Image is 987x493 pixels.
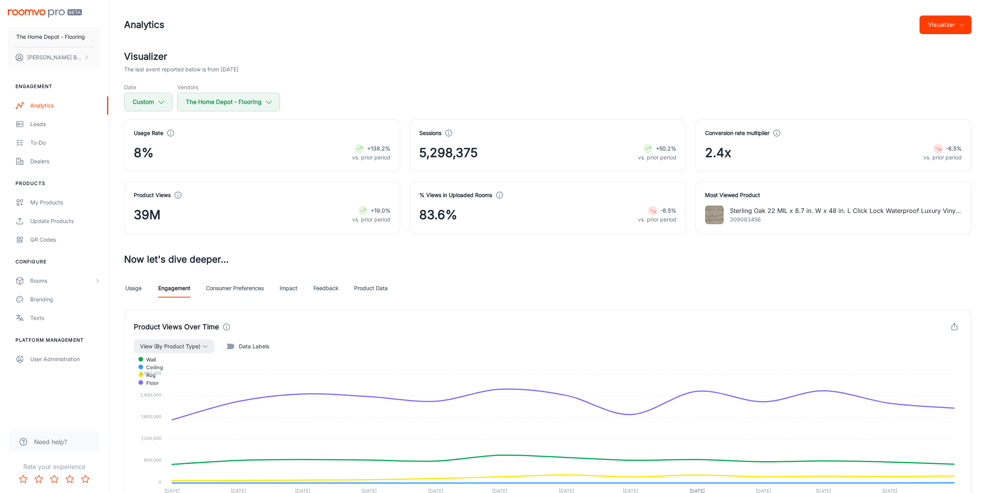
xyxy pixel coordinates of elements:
[134,144,154,162] span: 8%
[705,129,769,137] h4: Conversion rate multiplier
[144,457,161,463] tspan: 600,000
[705,206,724,224] img: Sterling Oak 22 MIL x 8.7 in. W x 48 in. L Click Lock Waterproof Luxury Vinyl Plank Flooring (20....
[30,157,100,166] div: Dealers
[206,279,264,298] a: Consumer Preferences
[124,50,971,64] h2: Visualizer
[30,235,100,244] div: QR Codes
[730,215,962,224] p: 309083456
[8,27,100,47] button: The Home Depot - Flooring
[158,279,190,298] a: Engagement
[16,33,85,41] p: The Home Depot - Flooring
[134,339,214,353] button: View (By Product Type)
[16,471,31,487] button: Rate 1 star
[124,253,971,266] h3: Now let's dive deeper...
[62,471,78,487] button: Rate 4 star
[177,93,280,111] button: The Home Depot - Flooring
[367,145,391,152] strong: +138.2%
[419,206,457,224] span: 83.6%
[946,145,962,152] strong: -8.5%
[279,279,298,298] a: Impact
[140,364,163,371] span: Ceiling
[124,93,173,111] button: Custom
[8,47,100,67] button: [PERSON_NAME] Butcher
[34,437,67,446] span: Need help?
[705,191,962,199] h4: Most Viewed Product
[30,314,100,322] div: Texts
[923,153,962,162] p: vs. prior period
[78,471,93,487] button: Rate 5 star
[134,322,219,332] h4: Product Views Over Time
[140,356,156,363] span: Wall
[177,83,280,91] h5: Vendors
[638,215,676,224] p: vs. prior period
[27,53,82,62] p: [PERSON_NAME] Butcher
[239,342,269,351] span: Data Labels
[124,83,173,91] h5: Date
[140,392,161,398] tspan: 2,400,000
[354,279,388,298] a: Product Data
[419,191,492,199] h4: % Views in Uploaded Rooms
[30,138,100,147] div: To-do
[660,207,676,214] strong: -8.5%
[134,206,161,224] span: 39M
[352,153,391,162] p: vs. prior period
[419,144,478,162] span: 5,298,375
[705,144,731,162] span: 2.4x
[31,471,47,487] button: Rate 2 star
[124,18,164,32] h1: Analytics
[134,129,163,137] h4: Usage Rate
[920,16,971,34] button: Visualizer
[140,379,159,386] span: Floor
[8,9,82,17] img: Roomvo PRO Beta
[30,355,100,363] div: User Administration
[134,191,171,199] h4: Product Views
[159,479,161,485] tspan: 0
[30,277,94,285] div: Rooms
[30,217,100,225] div: Update Products
[352,215,391,224] p: vs. prior period
[6,462,102,471] p: Rate your experience
[30,101,100,110] div: Analytics
[30,198,100,207] div: My Products
[730,206,962,215] p: Sterling Oak 22 MIL x 8.7 in. W x 48 in. L Click Lock Waterproof Luxury Vinyl Plank Flooring (20....
[638,153,676,162] p: vs. prior period
[47,471,62,487] button: Rate 3 star
[141,436,161,441] tspan: 1,200,000
[30,295,100,304] div: Branding
[30,120,100,128] div: Leads
[124,279,143,298] a: Usage
[419,129,441,137] h4: Sessions
[371,207,391,214] strong: +19.0%
[124,65,239,74] p: The last event reported below is from [DATE]
[313,279,339,298] a: Feedback
[140,370,161,376] tspan: 3,000,000
[141,414,161,419] tspan: 1,800,000
[656,145,676,152] strong: +50.2%
[140,342,201,351] span: View (By Product Type)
